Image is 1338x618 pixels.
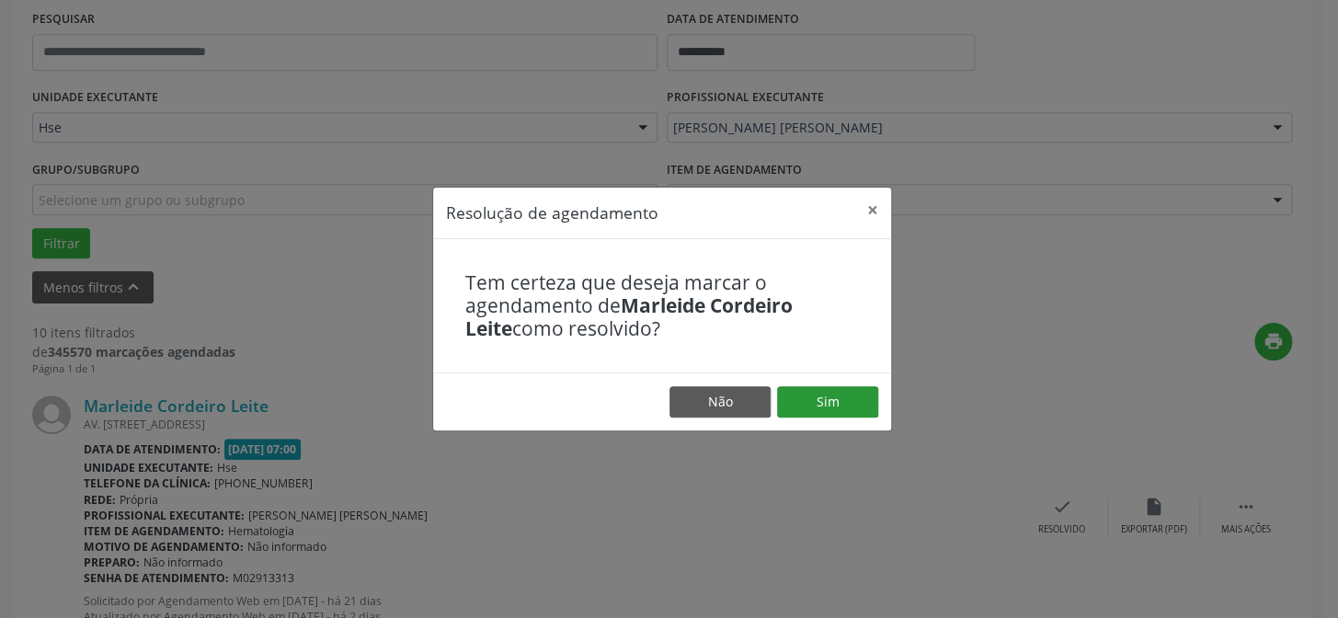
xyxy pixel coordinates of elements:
button: Close [854,188,891,233]
h4: Tem certeza que deseja marcar o agendamento de como resolvido? [465,271,859,341]
button: Não [669,386,771,418]
h5: Resolução de agendamento [446,200,658,224]
b: Marleide Cordeiro Leite [465,292,793,341]
button: Sim [777,386,878,418]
